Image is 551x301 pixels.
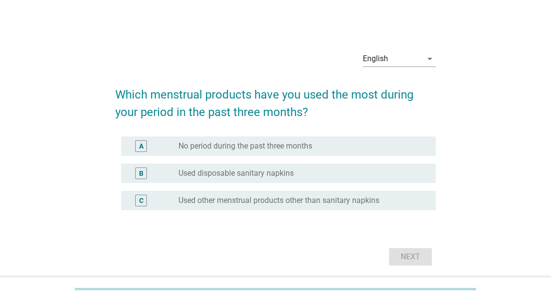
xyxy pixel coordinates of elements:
[178,196,379,205] label: Used other menstrual products other than sanitary napkins
[178,141,312,151] label: No period during the past three months
[139,168,143,178] div: B
[115,76,436,121] h2: Which menstrual products have you used the most during your period in the past three months?
[178,168,294,178] label: Used disposable sanitary napkins
[363,54,388,63] div: English
[139,141,143,151] div: A
[139,195,143,205] div: C
[424,53,436,65] i: arrow_drop_down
